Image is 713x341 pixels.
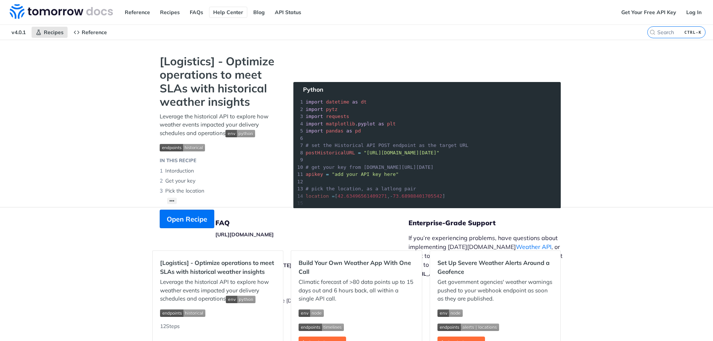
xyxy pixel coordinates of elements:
li: Intorduction [160,166,279,176]
button: Open Recipe [160,210,214,228]
span: Expand image [437,309,553,317]
span: Recipes [44,29,64,36]
p: Leverage the historical API to explore how weather events impacted your delivery schedules and op... [160,278,276,303]
p: Leverage the historical API to explore how weather events impacted your delivery schedules and op... [160,112,279,138]
a: API Status [271,7,305,18]
img: endpoint [160,309,205,317]
a: Weather API [516,243,551,250]
img: env [437,309,463,317]
a: Log In [682,7,706,18]
a: Recipes [32,27,68,38]
img: endpoint [299,324,344,331]
span: Expand image [225,129,255,137]
span: Expand image [437,322,553,331]
span: Expand image [226,295,255,302]
h2: [Logistics] - Optimize operations to meet SLAs with historical weather insights [160,258,276,276]
li: Get your key [160,176,279,186]
img: env [226,296,255,303]
a: Recipes [156,7,184,18]
a: Help Center [209,7,247,18]
li: Pick the location [160,186,279,196]
h2: Set Up Severe Weather Alerts Around a Geofence [437,258,553,276]
span: Open Recipe [167,214,207,224]
span: Reference [82,29,107,36]
kbd: CTRL-K [683,29,703,36]
div: IN THIS RECIPE [160,157,196,164]
h5: Release Notes [215,249,408,258]
img: env [299,309,324,317]
h2: Build Your Own Weather App With One Call [299,258,414,276]
img: endpoint [160,144,205,151]
svg: Search [649,29,655,35]
a: Reference [69,27,111,38]
span: Expand image [299,309,414,317]
strong: [Logistics] - Optimize operations to meet SLAs with historical weather insights [160,55,279,109]
p: Get government agencies' weather warnings pushed to your webhook endpoint as soon as they are pub... [437,278,553,303]
span: Expand image [299,322,414,331]
img: Tomorrow.io Weather API Docs [10,4,113,19]
p: Climatic forecast of >80 data points up to 15 days out and 6 hours back, all within a single API ... [299,278,414,303]
span: Expand image [160,143,279,151]
a: FAQs [186,7,207,18]
a: Get Your Free API Key [617,7,680,18]
img: env [225,130,255,137]
img: endpoint [437,324,499,331]
a: Blog [249,7,269,18]
span: v4.0.1 [7,27,30,38]
button: ••• [167,198,177,204]
span: Expand image [160,309,276,317]
a: Reference [121,7,154,18]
